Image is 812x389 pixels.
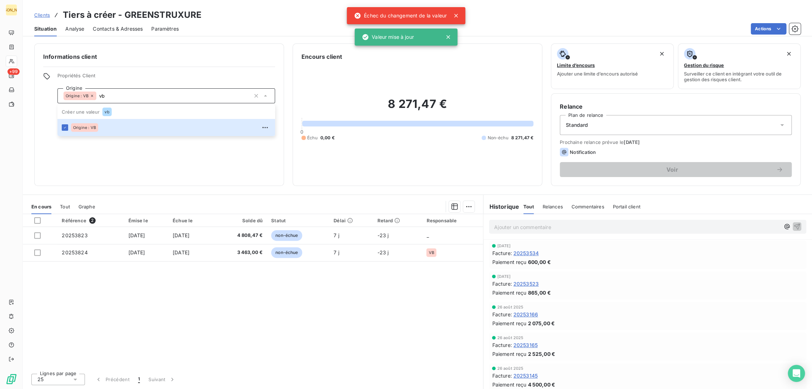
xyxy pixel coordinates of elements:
[560,102,792,111] h6: Relance
[173,218,209,223] div: Échue le
[513,249,539,257] span: 20253534
[492,372,512,379] span: Facture :
[528,381,555,388] span: 4 500,00 €
[307,135,318,141] span: Échu
[34,12,50,18] span: Clients
[492,341,512,349] span: Facture :
[551,43,674,89] button: Limite d’encoursAjouter une limite d’encours autorisé
[57,73,275,83] span: Propriétés Client
[426,218,479,223] div: Responsable
[37,376,44,383] span: 25
[542,204,563,209] span: Relances
[513,311,538,318] span: 20253166
[151,25,179,32] span: Paramètres
[34,11,50,19] a: Clients
[523,204,534,209] span: Tout
[557,71,638,77] span: Ajouter une limite d’encours autorisé
[788,365,805,382] div: Open Intercom Messenger
[7,68,20,75] span: +99
[173,249,189,255] span: [DATE]
[492,249,512,257] span: Facture :
[624,139,640,145] span: [DATE]
[271,230,302,241] span: non-échue
[63,9,202,21] h3: Tiers à créer - GREENSTRUXURE
[173,232,189,238] span: [DATE]
[271,247,302,258] span: non-échue
[78,204,95,209] span: Graphe
[568,167,776,172] span: Voir
[428,250,434,255] span: VB
[334,218,369,223] div: Délai
[566,121,588,129] span: Standard
[684,62,724,68] span: Gestion du risque
[497,336,523,340] span: 26 août 2025
[62,249,87,255] span: 20253824
[377,232,389,238] span: -23 j
[497,274,511,279] span: [DATE]
[31,204,51,209] span: En cours
[426,232,428,238] span: _
[6,4,17,16] div: [PERSON_NAME]
[492,350,526,358] span: Paiement reçu
[66,94,88,98] span: Origine : VB
[528,320,555,327] span: 2 075,00 €
[528,289,550,296] span: 865,00 €
[613,204,640,209] span: Portail client
[57,105,275,119] li: Créer une valeur
[492,320,526,327] span: Paiement reçu
[572,204,604,209] span: Commentaires
[218,218,263,223] div: Solde dû
[43,52,275,61] h6: Informations client
[218,232,263,239] span: 4 808,47 €
[60,204,70,209] span: Tout
[497,244,511,248] span: [DATE]
[528,258,550,266] span: 600,00 €
[492,381,526,388] span: Paiement reçu
[73,125,96,130] span: Origine : VB
[354,9,447,22] div: Échec du changement de la valeur
[62,217,120,224] div: Référence
[377,218,418,223] div: Retard
[134,372,144,387] button: 1
[684,71,795,82] span: Surveiller ce client en intégrant votre outil de gestion des risques client.
[497,366,523,370] span: 26 août 2025
[93,25,143,32] span: Contacts & Adresses
[6,373,17,385] img: Logo LeanPay
[557,62,595,68] span: Limite d’encours
[138,376,140,383] span: 1
[300,129,303,135] span: 0
[128,218,164,223] div: Émise le
[528,350,555,358] span: 2 525,00 €
[492,280,512,287] span: Facture :
[34,25,57,32] span: Situation
[96,93,250,99] input: Ajouter une valeur
[511,135,534,141] span: 8 271,47 €
[271,218,325,223] div: Statut
[483,202,519,211] h6: Historique
[62,232,87,238] span: 20253823
[334,232,339,238] span: 7 j
[377,249,389,255] span: -23 j
[513,280,539,287] span: 20253523
[128,232,145,238] span: [DATE]
[560,162,792,177] button: Voir
[301,97,533,118] h2: 8 271,47 €
[513,341,538,349] span: 20253165
[513,372,538,379] span: 20253145
[492,311,512,318] span: Facture :
[570,149,596,155] span: Notification
[218,249,263,256] span: 3 463,00 €
[560,139,792,145] span: Prochaine relance prévue le
[751,23,786,35] button: Actions
[487,135,508,141] span: Non-échu
[144,372,180,387] button: Suivant
[362,31,414,43] div: Valeur mise à jour
[492,289,526,296] span: Paiement reçu
[334,249,339,255] span: 7 j
[301,52,342,61] h6: Encours client
[492,258,526,266] span: Paiement reçu
[89,217,96,224] span: 2
[128,249,145,255] span: [DATE]
[91,372,134,387] button: Précédent
[65,25,84,32] span: Analyse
